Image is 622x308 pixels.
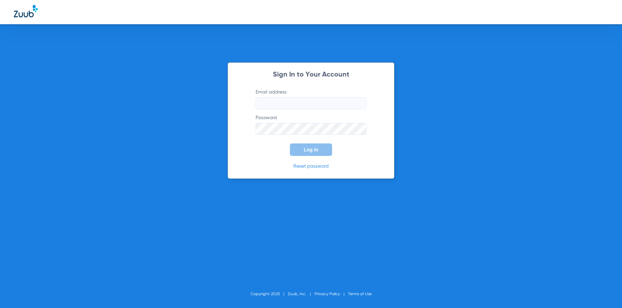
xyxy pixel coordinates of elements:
[290,143,332,156] button: Log In
[348,292,372,296] a: Terms of Use
[288,291,314,298] li: Zuub, Inc.
[256,114,366,135] label: Password
[14,5,38,17] img: Zuub Logo
[293,164,329,169] a: Reset password
[256,97,366,109] input: Email address
[304,147,318,152] span: Log In
[587,275,622,308] iframe: Chat Widget
[256,89,366,109] label: Email address
[245,71,377,78] h2: Sign In to Your Account
[314,292,340,296] a: Privacy Policy
[250,291,288,298] li: Copyright 2025
[256,123,366,135] input: Password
